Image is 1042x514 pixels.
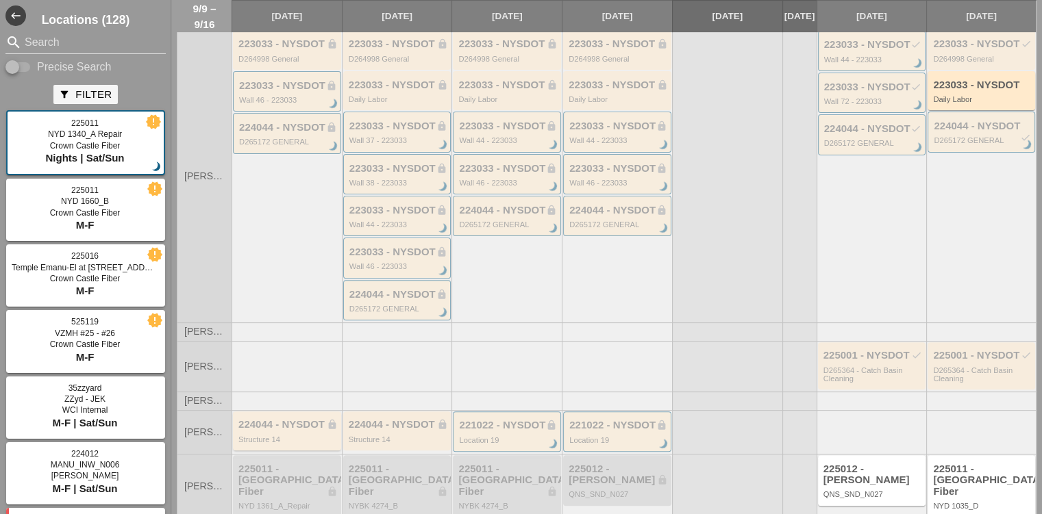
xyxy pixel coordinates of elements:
[656,437,671,452] i: brightness_3
[232,1,342,32] a: [DATE]
[76,219,95,231] span: M-F
[569,179,667,187] div: Wall 46 - 223033
[184,361,225,372] span: [PERSON_NAME]
[547,486,558,497] i: lock
[546,437,561,452] i: brightness_3
[64,394,106,404] span: ZZyd - JEK
[546,163,557,174] i: lock
[326,97,341,112] i: brightness_3
[436,305,451,320] i: brightness_3
[238,419,338,431] div: 224044 - NYSDOT
[656,222,671,237] i: brightness_3
[910,56,926,71] i: brightness_3
[53,85,117,104] button: Filter
[823,463,923,486] div: 225012 - [PERSON_NAME]
[656,120,667,131] i: lock
[783,1,817,32] a: [DATE]
[569,490,668,498] div: QNS_SND_N027
[817,1,927,32] a: [DATE]
[51,471,119,480] span: [PERSON_NAME]
[436,205,447,216] i: lock
[349,502,448,510] div: NYBK 4274_B
[823,366,923,383] div: D265364 - Catch Basin Cleaning
[327,419,338,430] i: lock
[657,79,668,90] i: lock
[349,435,448,444] div: Structure 14
[349,419,448,431] div: 224044 - NYSDOT
[1021,350,1032,361] i: check
[910,123,921,134] i: check
[436,38,447,49] i: lock
[933,79,1032,91] div: 223033 - NYSDOT
[569,163,667,175] div: 223033 - NYSDOT
[1020,138,1035,153] i: brightness_3
[184,326,225,337] span: [PERSON_NAME]
[569,436,667,444] div: Location 19
[569,55,668,63] div: D264998 General
[910,140,926,155] i: brightness_3
[349,305,447,313] div: D265172 GENERAL
[184,396,225,406] span: [PERSON_NAME]
[546,222,561,237] i: brightness_3
[326,139,341,154] i: brightness_3
[569,205,667,216] div: 224044 - NYSDOT
[349,262,447,270] div: Wall 46 - 223033
[933,350,1032,361] div: 225001 - NYSDOT
[569,38,668,50] div: 223033 - NYSDOT
[546,138,561,153] i: brightness_3
[824,97,922,105] div: Wall 72 - 223033
[71,317,99,326] span: 525119
[546,179,561,194] i: brightness_3
[69,383,102,393] span: 35zzyard
[239,138,337,146] div: D265172 GENERAL
[349,120,447,132] div: 223033 - NYSDOT
[458,463,558,498] div: 225011 - [GEOGRAPHIC_DATA] Fiber
[239,122,337,133] div: 224044 - NYSDOT
[343,1,452,32] a: [DATE]
[547,79,558,90] i: lock
[910,39,921,50] i: check
[569,420,667,431] div: 221022 - NYSDOT
[71,185,99,195] span: 225011
[458,95,558,103] div: Daily Labor
[657,38,668,49] i: lock
[349,38,448,50] div: 223033 - NYSDOT
[458,502,558,510] div: NYBK 4274_B
[547,38,558,49] i: lock
[546,120,557,131] i: lock
[326,80,337,91] i: lock
[656,205,667,216] i: lock
[59,89,70,100] i: filter_alt
[569,463,668,486] div: 225012 - [PERSON_NAME]
[436,419,447,430] i: lock
[933,502,1032,510] div: NYD 1035_D
[349,463,448,498] div: 225011 - [GEOGRAPHIC_DATA] Fiber
[149,314,161,326] i: new_releases
[458,79,558,91] div: 223033 - NYSDOT
[823,490,923,498] div: QNS_SND_N027
[149,159,164,175] i: brightness_3
[656,179,671,194] i: brightness_3
[76,285,95,296] span: M-F
[184,481,225,491] span: [PERSON_NAME]
[656,420,667,431] i: lock
[5,5,26,26] i: west
[436,138,451,153] i: brightness_3
[458,55,558,63] div: D264998 General
[933,95,1032,103] div: Daily Labor
[52,417,117,428] span: M-F | Sat/Sun
[239,96,337,104] div: Wall 46 - 223033
[459,420,557,431] div: 221022 - NYSDOT
[71,251,99,261] span: 225016
[436,79,447,90] i: lock
[459,163,557,175] div: 223033 - NYSDOT
[569,120,667,132] div: 223033 - NYSDOT
[5,34,22,51] i: search
[911,350,922,361] i: check
[238,502,338,510] div: NYD 1361_A_Repair
[1021,38,1032,49] i: check
[436,264,451,279] i: brightness_3
[569,136,667,144] div: Wall 44 - 223033
[933,463,1032,498] div: 225011 - [GEOGRAPHIC_DATA] Fiber
[436,222,451,237] i: brightness_3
